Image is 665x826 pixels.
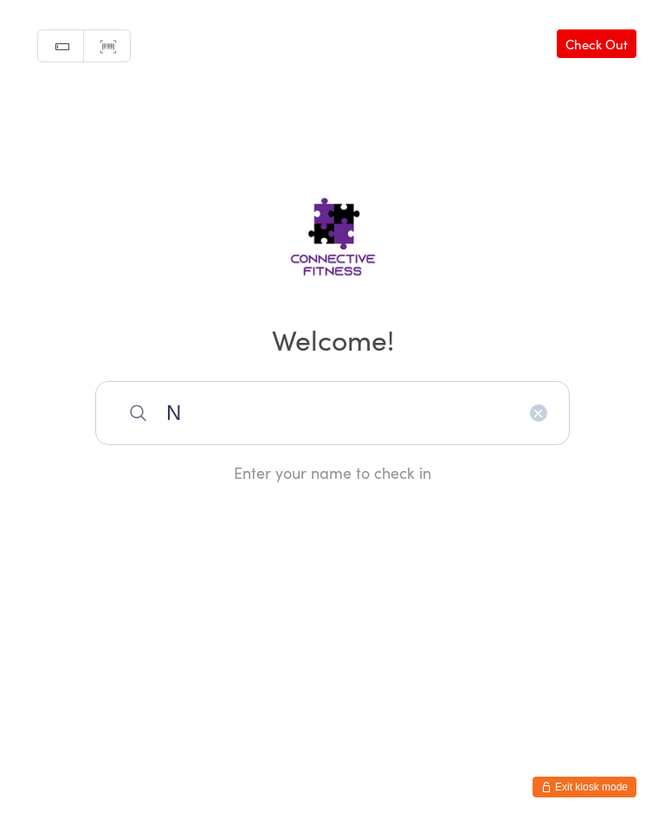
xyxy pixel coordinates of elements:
[95,461,570,483] div: Enter your name to check in
[533,777,636,797] button: Exit kiosk mode
[236,165,430,295] img: Connective Fitness
[95,381,570,445] input: Search
[557,29,636,58] a: Check Out
[17,319,648,358] h2: Welcome!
